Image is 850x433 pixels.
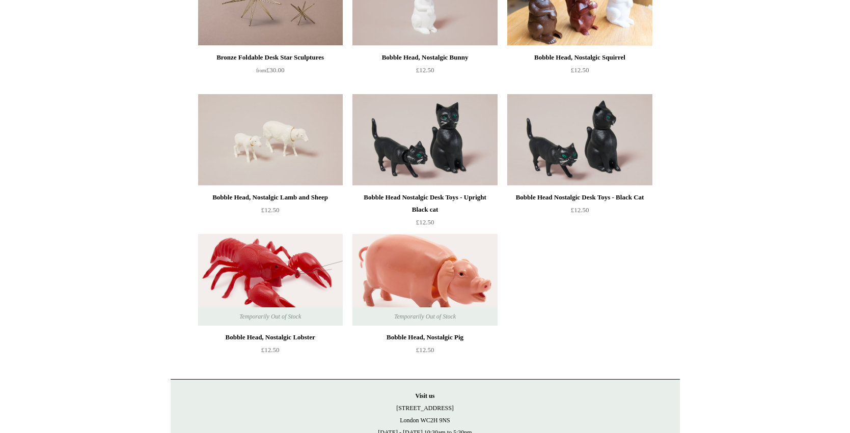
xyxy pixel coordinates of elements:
[198,94,343,186] a: Bobble Head, Nostalgic Lamb and Sheep Bobble Head, Nostalgic Lamb and Sheep
[229,307,311,326] span: Temporarily Out of Stock
[416,218,434,226] span: £12.50
[416,346,434,354] span: £12.50
[198,51,343,93] a: Bronze Foldable Desk Star Sculptures from£30.00
[201,331,340,343] div: Bobble Head, Nostalgic Lobster
[256,66,285,74] span: £30.00
[352,191,497,233] a: Bobble Head Nostalgic Desk Toys - Upright Black cat £12.50
[352,234,497,326] a: Bobble Head, Nostalgic Pig Bobble Head, Nostalgic Pig Temporarily Out of Stock
[198,331,343,373] a: Bobble Head, Nostalgic Lobster £12.50
[198,234,343,326] img: Bobble Head, Nostalgic Lobster
[256,68,266,73] span: from
[416,66,434,74] span: £12.50
[201,51,340,64] div: Bronze Foldable Desk Star Sculptures
[355,51,495,64] div: Bobble Head, Nostalgic Bunny
[507,94,652,186] a: Bobble Head Nostalgic Desk Toys - Black Cat Bobble Head Nostalgic Desk Toys - Black Cat
[507,51,652,93] a: Bobble Head, Nostalgic Squirrel £12.50
[571,206,589,214] span: £12.50
[384,307,466,326] span: Temporarily Out of Stock
[416,392,435,399] strong: Visit us
[261,206,280,214] span: £12.50
[510,51,649,64] div: Bobble Head, Nostalgic Squirrel
[352,51,497,93] a: Bobble Head, Nostalgic Bunny £12.50
[352,234,497,326] img: Bobble Head, Nostalgic Pig
[507,94,652,186] img: Bobble Head Nostalgic Desk Toys - Black Cat
[352,94,497,186] a: Bobble Head Nostalgic Desk Toys - Upright Black cat Bobble Head Nostalgic Desk Toys - Upright Bla...
[198,234,343,326] a: Bobble Head, Nostalgic Lobster Bobble Head, Nostalgic Lobster Temporarily Out of Stock
[201,191,340,204] div: Bobble Head, Nostalgic Lamb and Sheep
[571,66,589,74] span: £12.50
[510,191,649,204] div: Bobble Head Nostalgic Desk Toys - Black Cat
[355,191,495,216] div: Bobble Head Nostalgic Desk Toys - Upright Black cat
[355,331,495,343] div: Bobble Head, Nostalgic Pig
[198,191,343,233] a: Bobble Head, Nostalgic Lamb and Sheep £12.50
[507,191,652,233] a: Bobble Head Nostalgic Desk Toys - Black Cat £12.50
[261,346,280,354] span: £12.50
[198,94,343,186] img: Bobble Head, Nostalgic Lamb and Sheep
[352,94,497,186] img: Bobble Head Nostalgic Desk Toys - Upright Black cat
[352,331,497,373] a: Bobble Head, Nostalgic Pig £12.50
